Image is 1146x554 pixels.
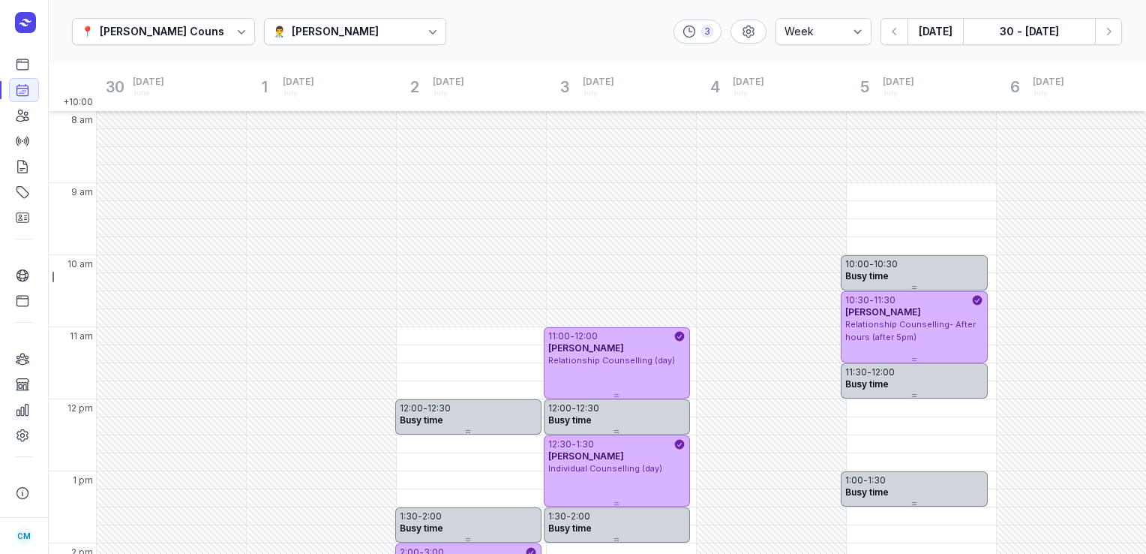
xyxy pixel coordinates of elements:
[548,438,571,450] div: 12:30
[253,75,277,99] div: 1
[845,294,869,306] div: 10:30
[576,438,594,450] div: 1:30
[574,330,598,342] div: 12:00
[553,75,577,99] div: 3
[733,76,764,88] span: [DATE]
[273,23,286,41] div: 👨‍⚕️
[845,486,889,498] span: Busy time
[576,402,599,414] div: 12:30
[907,18,963,45] button: [DATE]
[963,18,1095,45] button: 30 - [DATE]
[283,76,314,88] span: [DATE]
[868,474,886,486] div: 1:30
[869,258,874,270] div: -
[571,510,590,522] div: 2:00
[103,75,127,99] div: 30
[703,75,727,99] div: 4
[583,88,614,98] div: July
[133,88,164,98] div: June
[548,510,566,522] div: 1:30
[845,319,976,342] span: Relationship Counselling- After hours (after 5pm)
[418,510,422,522] div: -
[869,294,874,306] div: -
[548,330,570,342] div: 11:00
[427,402,451,414] div: 12:30
[422,510,442,522] div: 2:00
[400,522,443,534] span: Busy time
[71,114,93,126] span: 8 am
[400,510,418,522] div: 1:30
[67,402,93,414] span: 12 pm
[283,88,314,98] div: July
[73,474,93,486] span: 1 pm
[571,402,576,414] div: -
[845,270,889,282] span: Busy time
[63,96,96,111] span: +10:00
[871,366,895,378] div: 12:00
[845,474,863,486] div: 1:00
[81,23,94,41] div: 📍
[867,366,871,378] div: -
[733,88,764,98] div: July
[133,76,164,88] span: [DATE]
[1033,76,1064,88] span: [DATE]
[400,402,423,414] div: 12:00
[548,463,662,474] span: Individual Counselling (day)
[433,88,464,98] div: July
[70,330,93,342] span: 11 am
[548,342,624,354] span: [PERSON_NAME]
[400,414,443,426] span: Busy time
[71,186,93,198] span: 9 am
[1003,75,1027,99] div: 6
[845,366,867,378] div: 11:30
[433,76,464,88] span: [DATE]
[874,294,895,306] div: 11:30
[292,23,379,41] div: [PERSON_NAME]
[1033,88,1064,98] div: July
[67,258,93,270] span: 10 am
[883,76,914,88] span: [DATE]
[701,26,713,38] div: 3
[845,258,869,270] div: 10:00
[583,76,614,88] span: [DATE]
[548,522,592,534] span: Busy time
[863,474,868,486] div: -
[403,75,427,99] div: 2
[845,378,889,390] span: Busy time
[548,450,624,462] span: [PERSON_NAME]
[566,510,571,522] div: -
[100,23,253,41] div: [PERSON_NAME] Counselling
[571,438,576,450] div: -
[845,306,921,318] span: [PERSON_NAME]
[548,355,675,366] span: Relationship Counselling (day)
[570,330,574,342] div: -
[883,88,914,98] div: July
[17,527,31,545] span: CM
[423,402,427,414] div: -
[853,75,877,99] div: 5
[874,258,898,270] div: 10:30
[548,414,592,426] span: Busy time
[548,402,571,414] div: 12:00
